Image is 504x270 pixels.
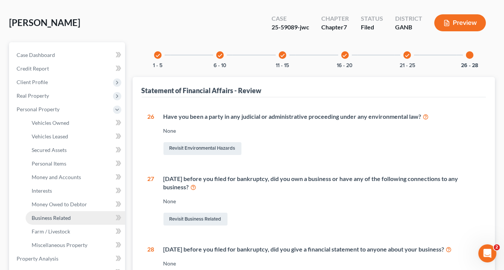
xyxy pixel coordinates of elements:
[26,170,125,184] a: Money and Accounts
[395,14,422,23] div: District
[400,63,415,68] button: 21 - 25
[434,14,486,31] button: Preview
[163,213,228,226] a: Revisit Business Related
[17,106,60,112] span: Personal Property
[478,244,496,262] iframe: Intercom live chat
[153,63,162,68] button: 1 - 5
[163,260,480,267] div: None
[26,116,125,130] a: Vehicles Owned
[26,184,125,198] a: Interests
[26,238,125,252] a: Miscellaneous Property
[461,63,478,68] button: 26 - 28
[148,112,154,156] div: 26
[163,198,480,205] div: None
[272,14,309,23] div: Case
[276,63,289,68] button: 11 - 15
[17,92,49,99] span: Real Property
[142,86,262,95] div: Statement of Financial Affairs - Review
[11,62,125,75] a: Credit Report
[32,133,68,140] span: Vehicles Leased
[217,53,223,58] i: check
[32,174,81,180] span: Money and Accounts
[26,198,125,211] a: Money Owed to Debtor
[26,157,125,170] a: Personal Items
[361,23,383,32] div: Filed
[32,242,87,248] span: Miscellaneous Property
[17,65,49,72] span: Credit Report
[26,225,125,238] a: Farm / Livestock
[280,53,285,58] i: check
[26,143,125,157] a: Secured Assets
[163,142,241,155] a: Revisit Environmental Hazards
[148,175,154,227] div: 27
[11,252,125,265] a: Property Analysis
[26,130,125,143] a: Vehicles Leased
[163,175,480,192] div: [DATE] before you filed for bankruptcy, did you own a business or have any of the following conne...
[321,23,349,32] div: Chapter
[155,53,160,58] i: check
[26,211,125,225] a: Business Related
[163,245,480,254] div: [DATE] before you filed for bankruptcy, did you give a financial statement to anyone about your b...
[395,23,422,32] div: GANB
[272,23,309,32] div: 25-59089-jwc
[344,23,347,31] span: 7
[32,201,87,207] span: Money Owed to Debtor
[32,147,67,153] span: Secured Assets
[32,215,71,221] span: Business Related
[17,255,58,262] span: Property Analysis
[32,187,52,194] span: Interests
[321,14,349,23] div: Chapter
[405,53,410,58] i: check
[32,228,70,235] span: Farm / Livestock
[163,112,480,121] div: Have you been a party in any judicial or administrative proceeding under any environmental law?
[342,53,348,58] i: check
[11,48,125,62] a: Case Dashboard
[494,244,500,250] span: 2
[214,63,226,68] button: 6 - 10
[9,17,80,28] span: [PERSON_NAME]
[17,79,48,85] span: Client Profile
[163,127,480,135] div: None
[32,120,69,126] span: Vehicles Owned
[337,63,353,68] button: 16 - 20
[32,160,66,167] span: Personal Items
[17,52,55,58] span: Case Dashboard
[361,14,383,23] div: Status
